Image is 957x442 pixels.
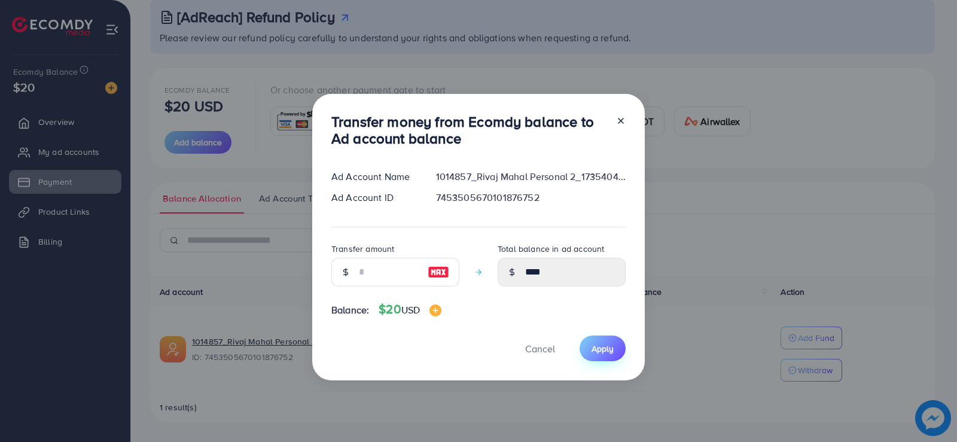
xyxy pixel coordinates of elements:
[592,343,614,355] span: Apply
[331,113,606,148] h3: Transfer money from Ecomdy balance to Ad account balance
[429,304,441,316] img: image
[331,303,369,317] span: Balance:
[322,170,426,184] div: Ad Account Name
[401,303,420,316] span: USD
[580,336,626,361] button: Apply
[428,265,449,279] img: image
[426,170,635,184] div: 1014857_Rivaj Mahal Personal 2_1735404529188
[525,342,555,355] span: Cancel
[426,191,635,205] div: 7453505670101876752
[322,191,426,205] div: Ad Account ID
[379,302,441,317] h4: $20
[331,243,394,255] label: Transfer amount
[510,336,570,361] button: Cancel
[498,243,604,255] label: Total balance in ad account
